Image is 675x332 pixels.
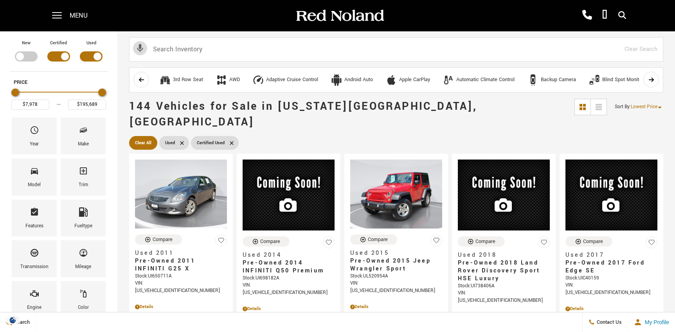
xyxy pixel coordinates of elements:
img: Red Noland Auto Group [295,9,385,23]
span: Fueltype [79,205,88,222]
span: Pre-Owned 2015 Jeep Wrangler Sport [350,257,436,273]
div: Android Auto [331,74,342,86]
span: Contact Us [595,319,622,326]
img: 2011 INFINITI G25 X [135,160,227,229]
a: Used 2014Pre-Owned 2014 INFINITI Q50 Premium [243,251,335,275]
div: Compare [475,238,495,245]
img: 2017 Ford Edge SE [565,160,657,230]
div: Backup Camera [541,76,576,83]
div: Blind Spot Monitor [602,76,643,83]
div: ColorColor [61,281,106,318]
div: TransmissionTransmission [12,240,57,277]
a: Used 2015Pre-Owned 2015 Jeep Wrangler Sport [350,249,442,273]
div: Pricing Details - Pre-Owned 2015 Jeep Wrangler Sport 4WD [350,303,442,310]
div: 3rd Row Seat [159,74,171,86]
div: VIN: [US_VEHICLE_IDENTIFICATION_NUMBER] [243,282,335,296]
div: Stock : UI738406A [458,283,550,290]
span: Used 2015 [350,249,436,257]
span: Mileage [79,246,88,263]
div: Make [78,140,89,149]
div: Minimum Price [11,89,19,96]
div: Filter by Vehicle Type [10,39,108,71]
span: Used 2014 [243,251,329,259]
a: Used 2018Pre-Owned 2018 Land Rover Discovery Sport HSE Luxury [458,251,550,283]
button: Compare Vehicle [135,234,182,245]
span: Transmission [30,246,39,263]
button: Save Vehicle [430,234,442,250]
button: Android AutoAndroid Auto [326,72,377,88]
button: scroll left [133,72,149,87]
div: Automatic Climate Control [443,74,454,86]
input: Minimum [11,100,49,110]
input: Search Inventory [129,37,663,62]
div: Backup Camera [527,74,539,86]
div: Trim [79,181,88,189]
button: Compare Vehicle [565,236,612,247]
div: Engine [27,303,41,312]
button: Open user profile menu [628,312,675,332]
div: Year [30,140,39,149]
button: Save Vehicle [538,236,550,252]
button: Compare Vehicle [458,236,505,247]
img: 2014 INFINITI Q50 Premium [243,160,335,230]
div: Pricing Details - Pre-Owned 2011 INFINITI G25 X AWD [135,303,227,310]
span: Pre-Owned 2014 INFINITI Q50 Premium [243,259,329,275]
div: Apple CarPlay [399,76,430,83]
div: VIN: [US_VEHICLE_IDENTIFICATION_NUMBER] [458,290,550,304]
div: Model [28,181,41,189]
button: Save Vehicle [215,234,227,250]
button: Backup CameraBackup Camera [523,72,580,88]
span: Sort By : [615,103,631,110]
div: EngineEngine [12,281,57,318]
img: Opt-Out Icon [4,316,22,324]
div: TrimTrim [61,158,106,195]
div: Compare [583,238,603,245]
div: AWD [229,76,240,83]
div: Fueltype [74,222,92,230]
span: Pre-Owned 2011 INFINITI G25 X [135,257,221,273]
div: Automatic Climate Control [456,76,515,83]
div: Stock : UI650711A [135,273,227,280]
div: Compare [368,236,388,243]
label: New [22,39,31,47]
span: Clear All [135,138,151,148]
span: Model [30,164,39,181]
span: Used 2018 [458,251,544,259]
div: Stock : UL520954A [350,273,442,280]
h5: Price [14,79,104,86]
span: Used 2017 [565,251,652,259]
button: scroll right [643,72,659,87]
span: Color [79,287,88,303]
span: My Profile [642,319,669,325]
div: Stock : UIC40159 [565,275,657,282]
span: Year [30,123,39,140]
div: Adaptive Cruise Control [266,76,318,83]
label: Certified [50,39,67,47]
button: Save Vehicle [646,236,657,252]
span: Used [165,138,175,148]
div: Price [11,86,106,110]
div: Maximum Price [98,89,106,96]
button: AWDAWD [211,72,244,88]
span: Make [79,123,88,140]
img: 2015 Jeep Wrangler Sport [350,160,442,229]
img: 2018 Land Rover Discovery Sport HSE Luxury [458,160,550,230]
button: Compare Vehicle [350,234,397,245]
label: Used [86,39,96,47]
svg: Click to toggle on voice search [133,41,147,55]
button: 3rd Row Seat3rd Row Seat [155,72,207,88]
span: Engine [30,287,39,303]
div: Pricing Details - Pre-Owned 2014 INFINITI Q50 Premium With Navigation & AWD [243,305,335,312]
a: Used 2017Pre-Owned 2017 Ford Edge SE [565,251,657,275]
div: Adaptive Cruise Control [252,74,264,86]
button: Save Vehicle [323,236,335,252]
div: Apple CarPlay [385,74,397,86]
div: VIN: [US_VEHICLE_IDENTIFICATION_NUMBER] [350,280,442,294]
button: Adaptive Cruise ControlAdaptive Cruise Control [248,72,322,88]
div: Features [25,222,43,230]
div: Compare [260,238,280,245]
span: Used 2011 [135,249,221,257]
div: FueltypeFueltype [61,200,106,236]
div: ModelModel [12,158,57,195]
div: 3rd Row Seat [173,76,203,83]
